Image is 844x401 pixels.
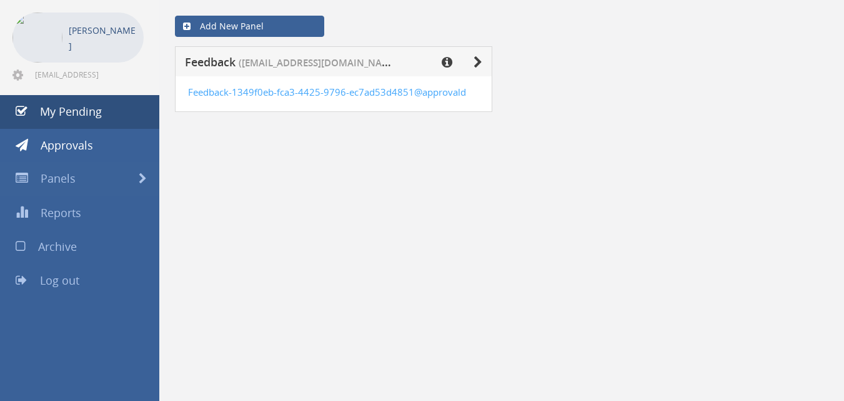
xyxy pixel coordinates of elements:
a: Add New Panel [175,16,324,37]
span: Archive [38,239,77,254]
p: [PERSON_NAME] [69,23,137,54]
span: Reports [41,205,81,220]
span: My Pending [40,104,102,119]
span: [EMAIL_ADDRESS][DOMAIN_NAME] [35,69,141,79]
span: Panels [41,171,76,186]
span: Feedback [185,54,236,69]
span: Approvals [41,138,93,153]
span: ([EMAIL_ADDRESS][DOMAIN_NAME]) [239,54,402,69]
span: Log out [40,273,79,288]
a: Feedback-1349f0eb-fca3-4425-9796-ec7ad53d4851@approvald [188,86,466,98]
